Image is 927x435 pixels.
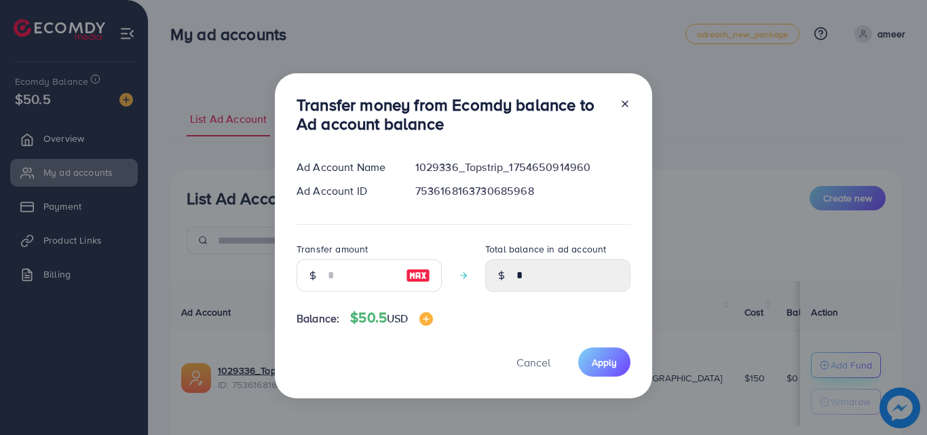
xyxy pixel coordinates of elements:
div: 7536168163730685968 [404,183,641,199]
button: Cancel [499,347,567,377]
span: Balance: [297,311,339,326]
h3: Transfer money from Ecomdy balance to Ad account balance [297,95,609,134]
label: Transfer amount [297,242,368,256]
div: Ad Account ID [286,183,404,199]
img: image [419,312,433,326]
span: Apply [592,356,617,369]
h4: $50.5 [350,309,432,326]
button: Apply [578,347,630,377]
div: Ad Account Name [286,159,404,175]
div: 1029336_Topstrip_1754650914960 [404,159,641,175]
span: Cancel [516,355,550,370]
label: Total balance in ad account [485,242,606,256]
span: USD [387,311,408,326]
img: image [406,267,430,284]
